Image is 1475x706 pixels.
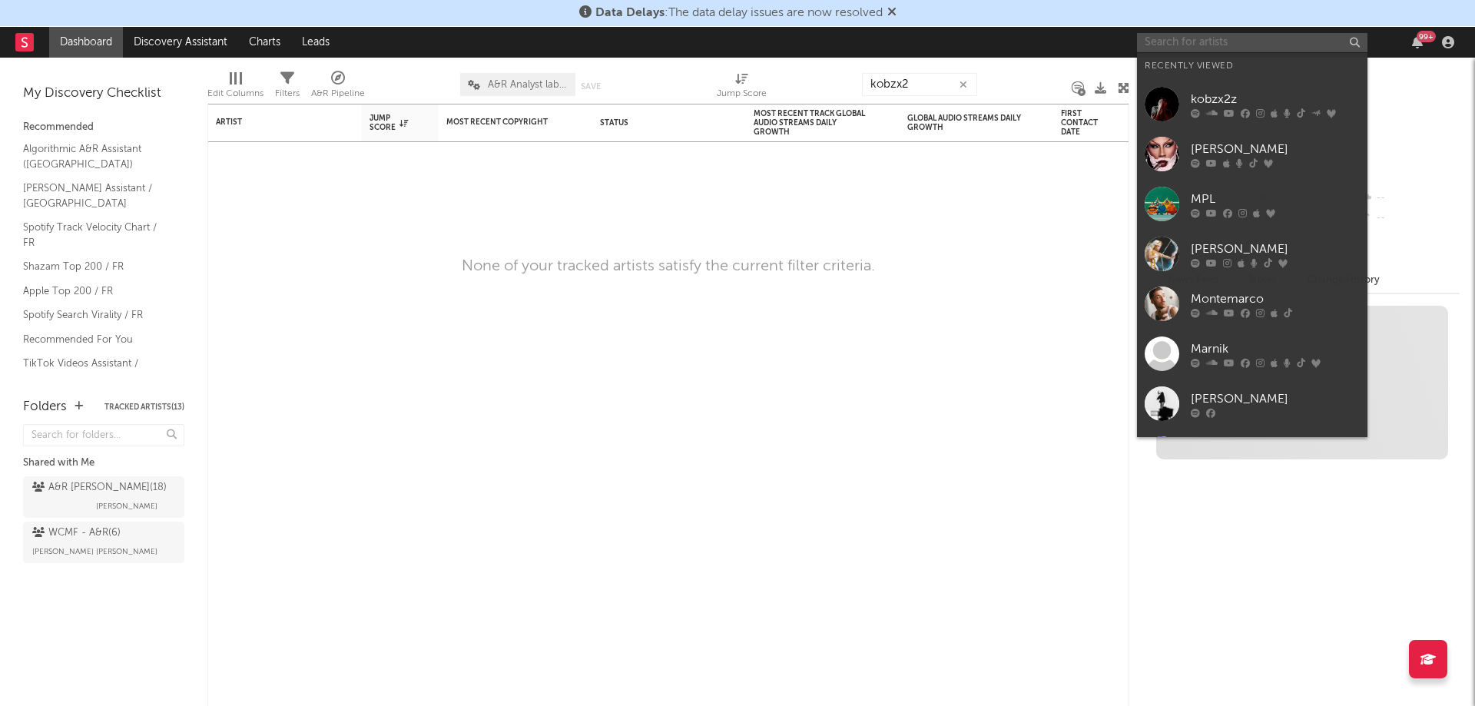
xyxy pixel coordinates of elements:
div: A&R [PERSON_NAME] ( 18 ) [32,479,167,497]
div: 99 + [1417,31,1436,42]
div: Montemarco [1191,290,1360,308]
a: Charts [238,27,291,58]
span: Dismiss [887,7,897,19]
a: Shazam Top 200 / FR [23,258,169,275]
a: Montemarco [1137,279,1367,329]
a: kobzx2z [1137,79,1367,129]
div: [PERSON_NAME] [1191,389,1360,408]
div: Artist [216,118,331,127]
input: Search... [862,73,977,96]
div: [PERSON_NAME] [1191,140,1360,158]
span: : The data delay issues are now resolved [595,7,883,19]
div: First Contact Date [1061,109,1115,137]
div: Marnik [1191,340,1360,358]
div: Jump Score [717,65,767,110]
a: Dashboard [49,27,123,58]
a: Spotify Track Velocity Chart / FR [23,219,169,250]
div: Filters [275,85,300,103]
a: Discovery Assistant [123,27,238,58]
a: [PERSON_NAME] [1137,129,1367,179]
div: A&R Pipeline [311,85,365,103]
span: [PERSON_NAME] [PERSON_NAME] [32,542,157,561]
button: Tracked Artists(13) [104,403,184,411]
a: [PERSON_NAME] [1137,229,1367,279]
div: My Discovery Checklist [23,85,184,103]
div: kobzx2z [1191,90,1360,108]
div: Most Recent Copyright [446,118,562,127]
input: Search for folders... [23,424,184,446]
div: [PERSON_NAME] [1191,240,1360,258]
div: None of your tracked artists satisfy the current filter criteria. [462,257,875,276]
button: 99+ [1412,36,1423,48]
div: Global Audio Streams Daily Growth [907,114,1023,132]
a: Spotify Search Virality / FR [23,307,169,323]
a: Recommended For You [23,331,169,348]
div: Shared with Me [23,454,184,472]
div: Most Recent Track Global Audio Streams Daily Growth [754,109,869,137]
a: A&R [PERSON_NAME](18)[PERSON_NAME] [23,476,184,518]
a: [PERSON_NAME] Assistant / [GEOGRAPHIC_DATA] [23,180,169,211]
span: Data Delays [595,7,665,19]
div: Folders [23,398,67,416]
a: [PERSON_NAME] [1137,379,1367,429]
div: Edit Columns [207,85,264,103]
button: Save [581,82,601,91]
div: Jump Score [717,85,767,103]
div: WCMF - A&R ( 6 ) [32,524,121,542]
a: Apple Top 200 / FR [23,283,169,300]
div: MPL [1191,190,1360,208]
input: Search for artists [1137,33,1367,52]
div: Filters [275,65,300,110]
div: A&R Pipeline [311,65,365,110]
span: A&R Analyst labels [488,80,568,90]
div: -- [1357,208,1460,228]
a: Leads [291,27,340,58]
span: [PERSON_NAME] [96,497,157,515]
div: -- [1357,188,1460,208]
a: WCMF - A&R(6)[PERSON_NAME] [PERSON_NAME] [23,522,184,563]
div: Jump Score [370,114,408,132]
a: Marnik [1137,329,1367,379]
a: MPL [1137,179,1367,229]
div: Status [600,118,700,128]
div: Edit Columns [207,65,264,110]
a: [PERSON_NAME] [1137,429,1367,479]
div: Recommended [23,118,184,137]
a: Algorithmic A&R Assistant ([GEOGRAPHIC_DATA]) [23,141,169,172]
div: Recently Viewed [1145,57,1360,75]
a: TikTok Videos Assistant / [GEOGRAPHIC_DATA] [23,355,169,386]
